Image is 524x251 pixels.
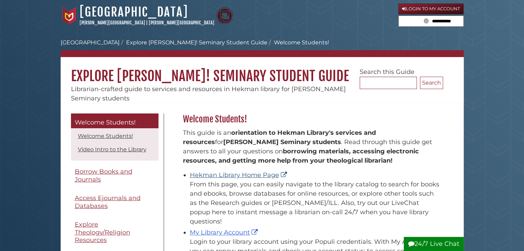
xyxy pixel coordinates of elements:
[61,7,78,24] img: Calvin University
[183,148,419,164] b: borrowing materials, accessing electronic resources, and getting more help from your theological ...
[71,190,158,214] a: Access Ejournals and Databases
[71,217,158,248] a: Explore Theology/Religion Resources
[61,39,464,57] nav: breadcrumb
[71,85,346,102] span: Librarian-crafted guide to services and resources in Hekman library for [PERSON_NAME] Seminary st...
[398,3,464,14] a: Login to My Account
[80,4,188,20] a: [GEOGRAPHIC_DATA]
[404,237,464,251] button: 24/7 Live Chat
[75,194,141,210] span: Access Ejournals and Databases
[420,77,443,89] button: Search
[75,119,136,126] span: Welcome Students!
[190,180,440,226] div: From this page, you can easily navigate to the library catalog to search for books and ebooks, br...
[146,20,148,25] span: |
[190,171,289,179] a: Hekman Library Home Page
[78,146,146,153] a: Video Intro to the Library
[216,7,233,24] img: Calvin Theological Seminary
[422,16,431,25] button: Search
[126,39,267,46] a: Explore [PERSON_NAME]! Seminary Student Guide
[61,57,464,85] h1: Explore [PERSON_NAME]! Seminary Student Guide
[183,129,376,146] strong: orientation to Hekman Library's services and resources
[71,113,158,129] a: Welcome Students!
[190,229,259,236] a: My Library Account
[75,221,130,244] span: Explore Theology/Religion Resources
[398,15,464,27] form: Search library guides, policies, and FAQs.
[78,133,133,139] a: Welcome Students!
[149,20,214,25] a: [PERSON_NAME][GEOGRAPHIC_DATA]
[183,129,432,164] span: This guide is an for . Read through this guide get answers to all your questions on
[223,138,341,146] strong: [PERSON_NAME] Seminary students
[71,164,158,187] a: Borrow Books and Journals
[80,20,145,25] a: [PERSON_NAME][GEOGRAPHIC_DATA]
[61,39,120,46] a: [GEOGRAPHIC_DATA]
[267,39,329,47] li: Welcome Students!
[75,168,132,183] span: Borrow Books and Journals
[179,114,443,125] h2: Welcome Students!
